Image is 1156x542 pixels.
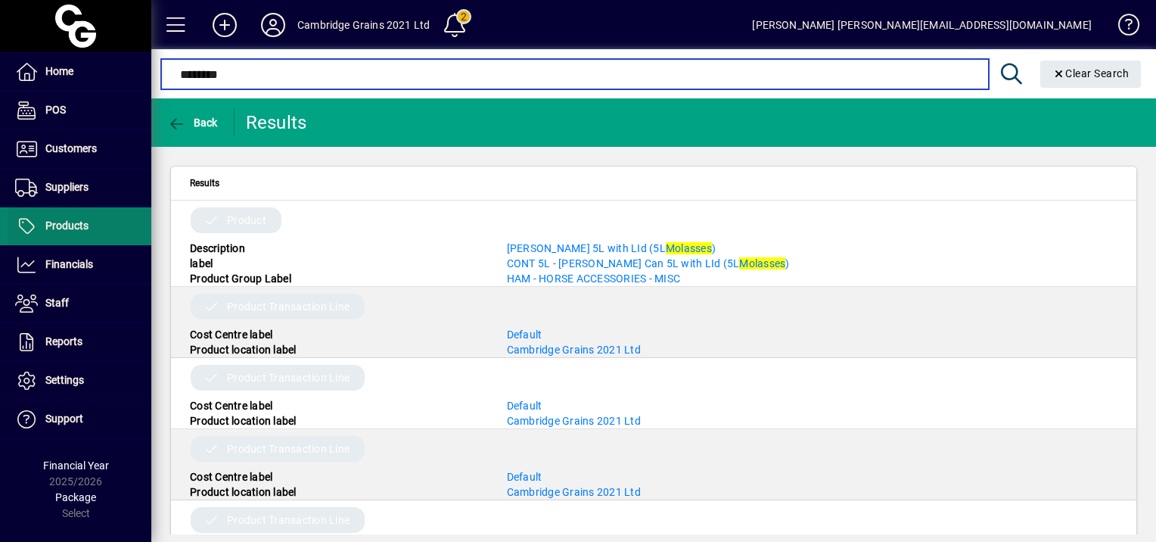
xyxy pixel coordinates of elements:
div: [PERSON_NAME] [PERSON_NAME][EMAIL_ADDRESS][DOMAIN_NAME] [752,13,1092,37]
span: Clear Search [1052,67,1130,79]
span: Package [55,491,96,503]
a: Cambridge Grains 2021 Ltd [507,344,641,356]
span: Staff [45,297,69,309]
div: label [179,256,496,271]
div: Cost Centre label [179,398,496,413]
button: Profile [249,11,297,39]
span: [PERSON_NAME] 5L with LId (5L ) [507,242,716,254]
div: Product location label [179,342,496,357]
a: Default [507,400,542,412]
a: Knowledge Base [1107,3,1137,52]
a: Cambridge Grains 2021 Ltd [507,415,641,427]
a: Settings [8,362,151,400]
div: Cost Centre label [179,469,496,484]
a: Financials [8,246,151,284]
span: Back [167,117,218,129]
button: Clear [1040,61,1142,88]
a: POS [8,92,151,129]
a: CONT 5L - [PERSON_NAME] Can 5L with LId (5LMolasses) [507,257,790,269]
div: Cambridge Grains 2021 Ltd [297,13,430,37]
span: Reports [45,335,82,347]
button: Back [163,109,222,136]
a: Cambridge Grains 2021 Ltd [507,486,641,498]
a: Default [507,329,542,341]
span: Customers [45,142,97,154]
a: Customers [8,130,151,168]
a: Reports [8,323,151,361]
a: Support [8,400,151,438]
em: Molasses [739,257,785,269]
div: Product location label [179,484,496,500]
span: Financial Year [43,459,109,472]
span: Product [227,213,266,228]
span: Settings [45,374,84,386]
a: [PERSON_NAME] 5L with LId (5LMolasses) [507,242,716,254]
div: Product location label [179,413,496,428]
span: POS [45,104,66,116]
a: HAM - HORSE ACCESSORIES - MISC [507,273,681,285]
span: Product Transaction Line [227,370,350,385]
div: Results [246,111,310,135]
span: CONT 5L - [PERSON_NAME] Can 5L with LId (5L ) [507,257,790,269]
span: Results [190,175,219,192]
span: Product Transaction Line [227,441,350,456]
div: Product Group Label [179,271,496,286]
app-page-header-button: Back [151,109,235,136]
em: Molasses [666,242,712,254]
a: Home [8,53,151,91]
span: Support [45,413,83,425]
a: Default [507,471,542,483]
a: Staff [8,285,151,322]
a: Products [8,207,151,245]
span: Product Transaction Line [227,299,350,314]
button: Add [200,11,249,39]
span: Financials [45,258,93,270]
div: Cost Centre label [179,327,496,342]
span: Product Transaction Line [227,512,350,528]
span: Products [45,220,89,232]
a: Suppliers [8,169,151,207]
span: Home [45,65,73,77]
span: Suppliers [45,181,89,193]
div: Description [179,241,496,256]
